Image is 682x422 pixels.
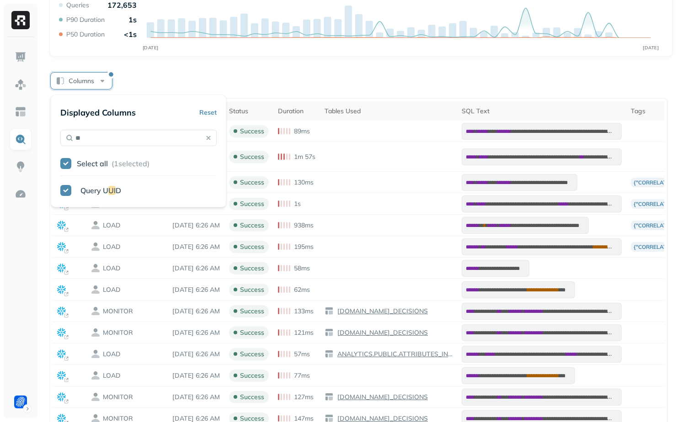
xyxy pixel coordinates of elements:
[172,350,220,359] p: Sep 4, 2025 6:26 AM
[294,285,310,294] p: 62ms
[128,15,137,24] p: 1s
[240,127,264,136] p: success
[240,200,264,208] p: success
[103,393,133,401] p: MONITOR
[643,45,659,51] tspan: [DATE]
[240,328,264,337] p: success
[325,107,453,116] div: Tables Used
[334,350,453,359] a: ANALYTICS.PUBLIC.ATTRIBUTES_INFORMATION
[80,186,108,195] span: Query U
[15,79,27,90] img: Assets
[103,243,121,251] p: LOAD
[294,221,314,230] p: 938ms
[294,153,315,161] p: 1m 57s
[15,51,27,63] img: Dashboard
[172,393,220,401] p: Sep 4, 2025 6:26 AM
[294,127,310,136] p: 89ms
[91,392,100,401] img: owner
[336,307,428,316] p: [DOMAIN_NAME]_DECISIONS
[199,104,217,121] button: Reset
[294,350,310,359] p: 57ms
[77,155,217,172] button: Select all (1selected)
[103,371,121,380] p: LOAD
[334,328,428,337] a: [DOMAIN_NAME]_DECISIONS
[15,161,27,173] img: Insights
[240,350,264,359] p: success
[91,285,100,294] img: owner
[240,285,264,294] p: success
[240,264,264,273] p: success
[172,307,220,316] p: Sep 4, 2025 6:26 AM
[229,107,269,116] div: Status
[172,285,220,294] p: Sep 4, 2025 6:26 AM
[294,200,301,208] p: 1s
[15,106,27,118] img: Asset Explorer
[294,178,314,187] p: 130ms
[240,221,264,230] p: success
[240,153,264,161] p: success
[11,11,30,29] img: Ryft
[66,16,105,24] p: P90 Duration
[325,349,334,359] img: table
[14,396,27,408] img: Forter
[143,45,159,51] tspan: [DATE]
[336,328,428,337] p: [DOMAIN_NAME]_DECISIONS
[325,392,334,401] img: table
[15,133,27,145] img: Query Explorer
[240,371,264,380] p: success
[172,221,220,230] p: Sep 4, 2025 6:26 AM
[66,30,105,39] p: P50 Duration
[103,307,133,316] p: MONITOR
[325,306,334,316] img: table
[103,221,121,230] p: LOAD
[294,328,314,337] p: 121ms
[172,243,220,251] p: Sep 4, 2025 6:26 AM
[172,328,220,337] p: Sep 4, 2025 6:26 AM
[91,242,100,251] img: owner
[240,178,264,187] p: success
[103,285,121,294] p: LOAD
[107,0,137,10] p: 172,653
[51,73,112,89] button: Columns
[334,307,428,316] a: [DOMAIN_NAME]_DECISIONS
[103,264,121,273] p: LOAD
[240,393,264,401] p: success
[91,349,100,359] img: owner
[66,1,89,10] p: Queries
[294,264,310,273] p: 58ms
[103,350,121,359] p: LOAD
[334,393,428,401] a: [DOMAIN_NAME]_DECISIONS
[15,188,27,200] img: Optimization
[91,328,100,337] img: owner
[60,107,136,118] p: Displayed Columns
[240,307,264,316] p: success
[172,371,220,380] p: Sep 4, 2025 6:26 AM
[91,306,100,316] img: owner
[91,264,100,273] img: owner
[294,371,310,380] p: 77ms
[172,264,220,273] p: Sep 4, 2025 6:26 AM
[294,307,314,316] p: 133ms
[91,371,100,380] img: owner
[116,186,121,195] span: D
[294,243,314,251] p: 195ms
[325,328,334,337] img: table
[124,30,137,39] p: <1s
[240,243,264,251] p: success
[108,186,116,195] span: UI
[336,350,453,359] p: ANALYTICS.PUBLIC.ATTRIBUTES_INFORMATION
[278,107,315,116] div: Duration
[103,328,133,337] p: MONITOR
[336,393,428,401] p: [DOMAIN_NAME]_DECISIONS
[77,159,108,168] p: Select all
[462,107,622,116] div: SQL Text
[91,221,100,230] img: owner
[294,393,314,401] p: 127ms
